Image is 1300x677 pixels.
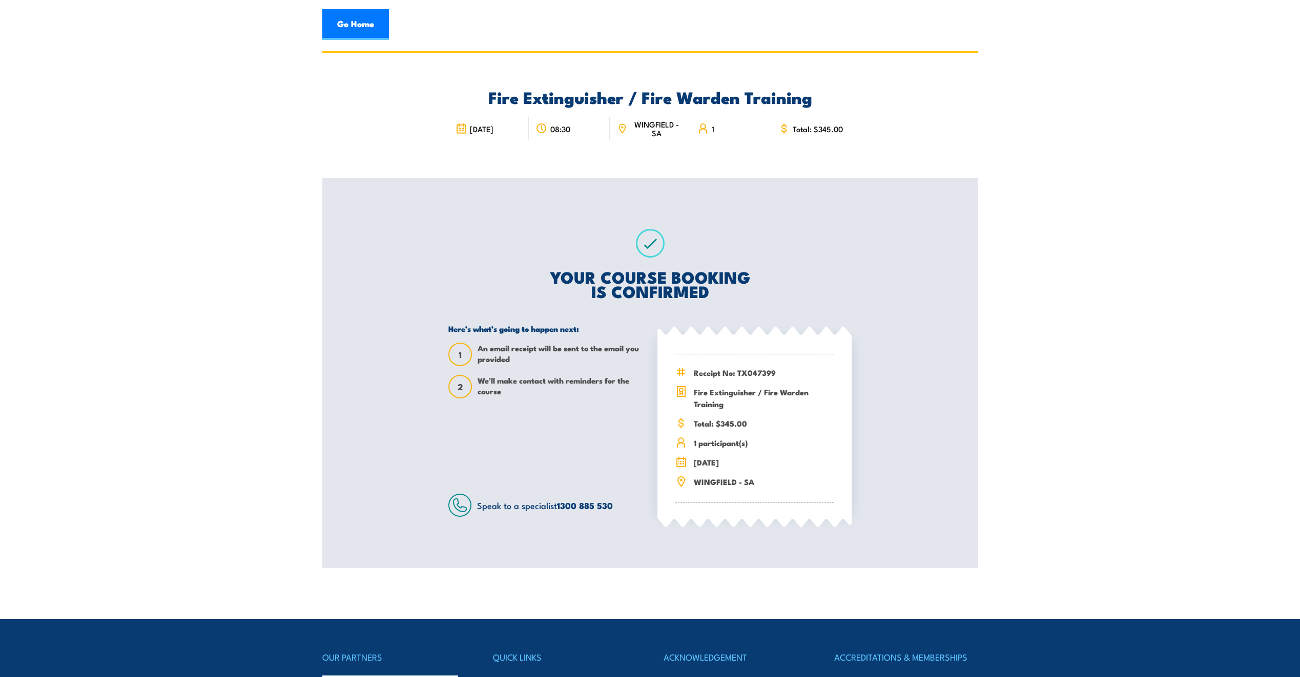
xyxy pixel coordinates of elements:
[470,124,493,133] span: [DATE]
[449,382,471,392] span: 2
[630,120,683,137] span: WINGFIELD - SA
[664,650,807,664] h4: ACKNOWLEDGEMENT
[493,650,636,664] h4: QUICK LINKS
[322,9,389,40] a: Go Home
[449,349,471,360] span: 1
[712,124,714,133] span: 1
[550,124,570,133] span: 08:30
[694,456,834,468] span: [DATE]
[694,437,834,449] span: 1 participant(s)
[694,386,834,410] span: Fire Extinguisher / Fire Warden Training
[557,499,613,512] a: 1300 885 530
[448,90,852,104] h2: Fire Extinguisher / Fire Warden Training
[322,650,466,664] h4: OUR PARTNERS
[478,375,643,398] span: We’ll make contact with reminders for the course
[694,417,834,429] span: Total: $345.00
[834,650,978,664] h4: ACCREDITATIONS & MEMBERSHIPS
[793,124,843,133] span: Total: $345.00
[694,476,834,488] span: WINGFIELD - SA
[694,367,834,378] span: Receipt No: TX047399
[477,499,613,512] span: Speak to a specialist
[448,324,643,333] h5: Here’s what’s going to happen next:
[448,269,852,298] h2: YOUR COURSE BOOKING IS CONFIRMED
[478,343,643,366] span: An email receipt will be sent to the email you provided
